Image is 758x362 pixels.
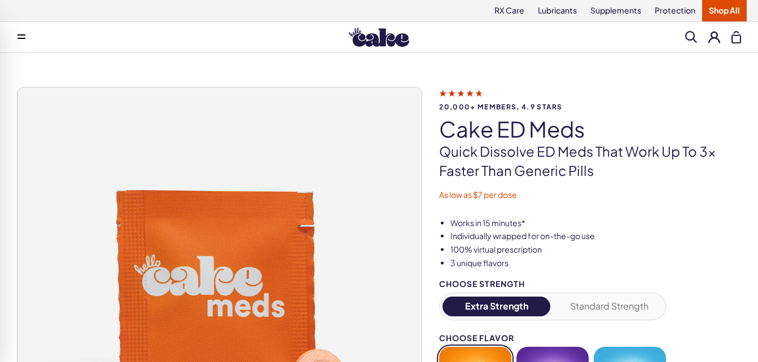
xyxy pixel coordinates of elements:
li: 3 unique flavors [450,258,741,269]
button: Standard Strength [555,297,663,316]
div: Choose Strength [439,280,666,288]
div: Choose Flavor [439,334,666,342]
li: Works in 15 minutes* [450,218,741,229]
img: Hello Cake [349,28,409,47]
h1: Cake ED Meds [439,117,741,141]
p: Quick dissolve ED Meds that work up to 3x faster than generic pills [439,142,741,180]
li: Individually wrapped for on-the-go use [450,231,741,242]
a: 20,000+ members, 4.9 stars [439,88,741,111]
span: 20,000+ members, 4.9 stars [439,103,741,111]
button: Extra Strength [442,297,550,316]
p: As low as $7 per dose [439,189,741,201]
li: 100% virtual prescription [450,244,741,255]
